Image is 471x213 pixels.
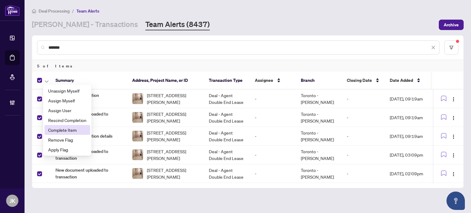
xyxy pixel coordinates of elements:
[385,108,440,127] td: [DATE], 09:19am
[250,108,296,127] td: -
[446,192,465,210] button: Open asap
[32,60,463,72] div: 5 of Items
[204,72,250,89] th: Transaction Type
[132,150,143,160] img: thumbnail-img
[347,77,372,84] span: Closing Date
[127,72,204,89] th: Address, Project Name, or ID
[342,164,385,183] td: -
[204,164,250,183] td: Deal - Agent Double End Lease
[449,112,458,122] button: Logo
[451,172,456,177] img: Logo
[342,146,385,164] td: -
[296,127,342,146] td: Toronto - [PERSON_NAME]
[385,146,440,164] td: [DATE], 03:09pm
[250,89,296,108] td: -
[449,45,454,50] span: filter
[250,146,296,164] td: -
[296,164,342,183] td: Toronto - [PERSON_NAME]
[451,116,456,120] img: Logo
[342,89,385,108] td: -
[32,19,138,30] a: [PERSON_NAME] - Transactions
[385,164,440,183] td: [DATE], 02:09pm
[132,131,143,141] img: thumbnail-img
[451,134,456,139] img: Logo
[255,77,273,84] span: Assignee
[48,107,86,114] span: Assign User
[204,108,250,127] td: Deal - Agent Double End Lease
[444,20,459,30] span: Archive
[385,127,440,146] td: [DATE], 09:19am
[32,9,36,13] span: home
[296,146,342,164] td: Toronto - [PERSON_NAME]
[204,146,250,164] td: Deal - Agent Double End Lease
[145,19,210,30] a: Team Alerts (8437)
[444,40,458,55] button: filter
[39,8,70,14] span: Deal Processing
[451,153,456,158] img: Logo
[132,93,143,104] img: thumbnail-img
[147,92,199,105] span: [STREET_ADDRESS][PERSON_NAME]
[250,127,296,146] td: -
[250,72,296,89] th: Assignee
[48,87,86,94] span: Unassign Myself
[72,7,74,14] li: /
[147,111,199,124] span: [STREET_ADDRESS][PERSON_NAME]
[10,196,15,205] span: JK
[342,127,385,146] td: -
[385,89,440,108] td: [DATE], 09:19am
[390,77,413,84] span: Date Added
[147,167,199,180] span: [STREET_ADDRESS][PERSON_NAME]
[385,72,440,89] th: Date Added
[296,89,342,108] td: Toronto - [PERSON_NAME]
[147,129,199,143] span: [STREET_ADDRESS][PERSON_NAME]
[48,97,86,104] span: Assign Myself
[132,168,143,179] img: thumbnail-img
[250,164,296,183] td: -
[342,108,385,127] td: -
[296,108,342,127] td: Toronto - [PERSON_NAME]
[342,72,385,89] th: Closing Date
[431,45,435,50] span: close
[5,5,20,16] img: logo
[449,169,458,178] button: Logo
[449,150,458,160] button: Logo
[132,112,143,123] img: thumbnail-img
[449,131,458,141] button: Logo
[147,148,199,162] span: [STREET_ADDRESS][PERSON_NAME]
[439,20,464,30] button: Archive
[449,94,458,104] button: Logo
[451,97,456,102] img: Logo
[296,72,342,89] th: Branch
[56,167,122,180] span: New document uploaded to transaction
[51,72,127,89] th: Summary
[48,146,86,153] span: Apply Flag
[48,127,86,133] span: Complete Item
[48,136,86,143] span: Remove Flag
[204,127,250,146] td: Deal - Agent Double End Lease
[204,89,250,108] td: Deal - Agent Double End Lease
[48,117,86,124] span: Rescind Completion
[76,8,99,14] span: Team Alerts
